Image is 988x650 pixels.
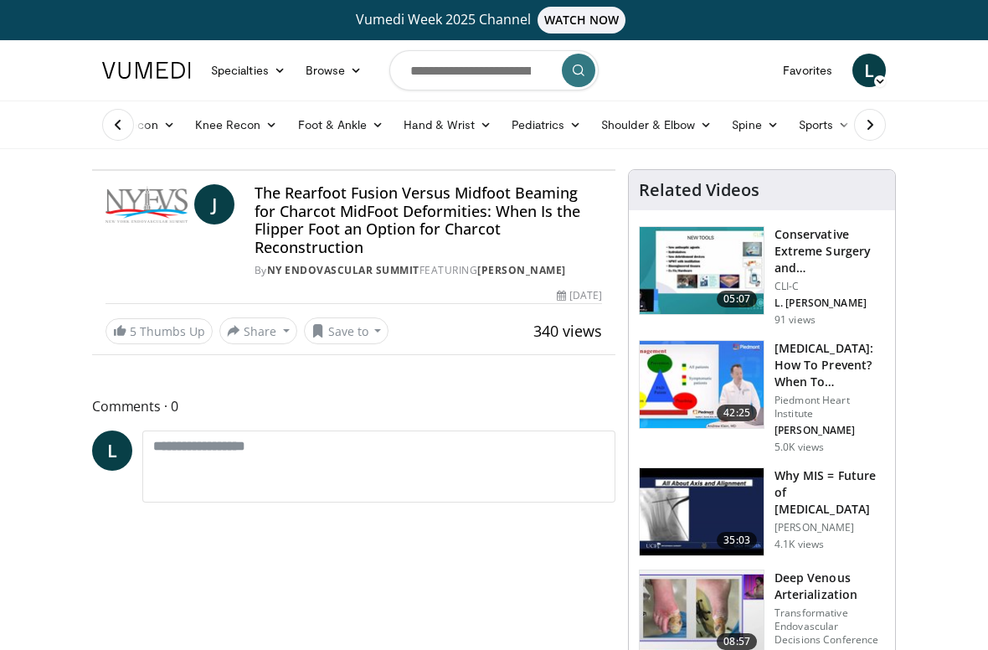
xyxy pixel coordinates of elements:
[639,467,885,556] a: 35:03 Why MIS = Future of [MEDICAL_DATA] [PERSON_NAME] 4.1K views
[773,54,842,87] a: Favorites
[789,108,861,142] a: Sports
[105,318,213,344] a: 5 Thumbs Up
[717,532,757,549] span: 35:03
[538,7,626,34] span: WATCH NOW
[185,108,288,142] a: Knee Recon
[722,108,788,142] a: Spine
[852,54,886,87] a: L
[557,288,602,303] div: [DATE]
[640,341,764,428] img: 00531181-53d6-4af0-8372-8f1f946ce35e.150x105_q85_crop-smart_upscale.jpg
[774,340,885,390] h3: [MEDICAL_DATA]: How To Prevent? When To Diagnose? How T…
[774,467,885,518] h3: Why MIS = Future of [MEDICAL_DATA]
[296,54,373,87] a: Browse
[774,313,816,327] p: 91 views
[591,108,722,142] a: Shoulder & Elbow
[255,263,602,278] div: By FEATURING
[288,108,394,142] a: Foot & Ankle
[774,226,885,276] h3: Conservative Extreme Surgery and Reconstruction of [MEDICAL_DATA] in …
[502,108,591,142] a: Pediatrics
[267,263,419,277] a: NY Endovascular Summit
[639,180,759,200] h4: Related Videos
[102,62,191,79] img: VuMedi Logo
[717,633,757,650] span: 08:57
[774,424,885,437] p: [PERSON_NAME]
[639,226,885,327] a: 05:07 Conservative Extreme Surgery and Reconstruction of [MEDICAL_DATA] in … CLI-C L. [PERSON_NAM...
[477,263,566,277] a: [PERSON_NAME]
[717,291,757,307] span: 05:07
[640,227,764,314] img: 6c7f954d-beca-4ab9-9887-2795dc07c877.150x105_q85_crop-smart_upscale.jpg
[389,50,599,90] input: Search topics, interventions
[533,321,602,341] span: 340 views
[774,394,885,420] p: Piedmont Heart Institute
[92,431,132,471] a: L
[394,108,502,142] a: Hand & Wrist
[774,521,885,534] p: [PERSON_NAME]
[717,405,757,421] span: 42:25
[774,570,885,603] h3: Deep Venous Arterialization
[92,395,615,417] span: Comments 0
[92,7,896,34] a: Vumedi Week 2025 ChannelWATCH NOW
[194,184,234,224] a: J
[774,280,885,293] p: CLI-C
[219,317,297,344] button: Share
[774,441,824,454] p: 5.0K views
[255,184,602,256] h4: The Rearfoot Fusion Versus Midfoot Beaming for Charcot MidFoot Deformities: When Is the Flipper F...
[304,317,389,344] button: Save to
[774,606,885,647] p: Transformative Endovascular Decisions Conference
[130,323,136,339] span: 5
[774,297,885,310] p: L. [PERSON_NAME]
[774,538,824,551] p: 4.1K views
[105,184,188,224] img: NY Endovascular Summit
[640,468,764,555] img: d2ad2a79-9ed4-4a84-b0ca-be5628b646eb.150x105_q85_crop-smart_upscale.jpg
[201,54,296,87] a: Specialties
[639,340,885,454] a: 42:25 [MEDICAL_DATA]: How To Prevent? When To Diagnose? How T… Piedmont Heart Institute [PERSON_N...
